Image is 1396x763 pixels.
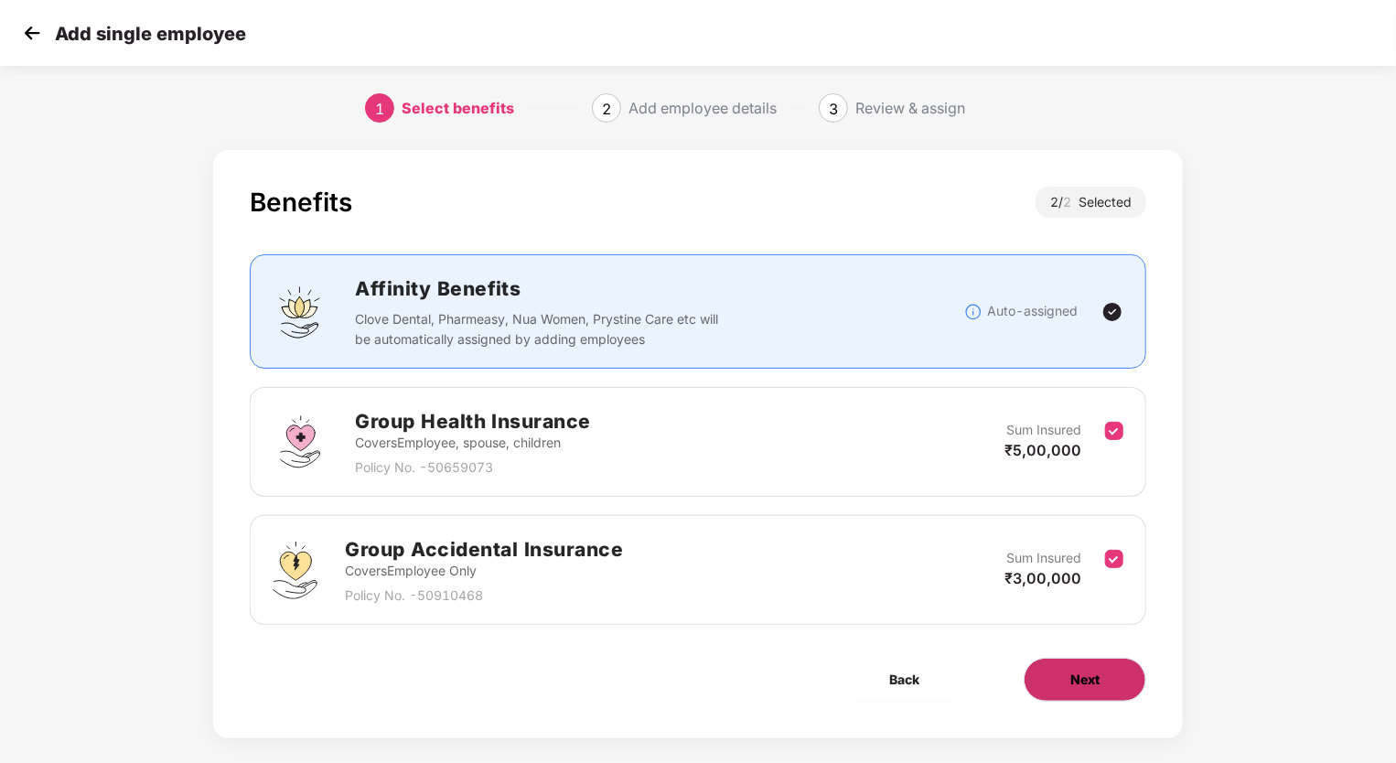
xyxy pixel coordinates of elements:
img: svg+xml;base64,PHN2ZyBpZD0iR3JvdXBfSGVhbHRoX0luc3VyYW5jZSIgZGF0YS1uYW1lPSJHcm91cCBIZWFsdGggSW5zdX... [273,414,328,469]
img: svg+xml;base64,PHN2ZyBpZD0iSW5mb18tXzMyeDMyIiBkYXRhLW5hbWU9IkluZm8gLSAzMngzMiIgeG1sbnM9Imh0dHA6Ly... [964,303,983,321]
p: Clove Dental, Pharmeasy, Nua Women, Prystine Care etc will be automatically assigned by adding em... [355,309,720,349]
img: svg+xml;base64,PHN2ZyB4bWxucz0iaHR0cDovL3d3dy53My5vcmcvMjAwMC9zdmciIHdpZHRoPSI0OS4zMjEiIGhlaWdodD... [273,542,317,599]
h2: Group Accidental Insurance [345,534,623,564]
span: 2 [602,100,611,118]
img: svg+xml;base64,PHN2ZyBpZD0iVGljay0yNHgyNCIgeG1sbnM9Imh0dHA6Ly93d3cudzMub3JnLzIwMDAvc3ZnIiB3aWR0aD... [1101,301,1123,323]
img: svg+xml;base64,PHN2ZyB4bWxucz0iaHR0cDovL3d3dy53My5vcmcvMjAwMC9zdmciIHdpZHRoPSIzMCIgaGVpZ2h0PSIzMC... [18,19,46,47]
p: Policy No. - 50659073 [355,457,591,478]
p: Sum Insured [1006,548,1081,568]
button: Back [843,658,965,702]
span: Back [889,670,919,690]
div: Benefits [250,187,352,218]
span: ₹5,00,000 [1004,441,1081,459]
span: ₹3,00,000 [1004,569,1081,587]
span: 1 [375,100,384,118]
div: Review & assign [855,93,965,123]
span: Next [1070,670,1100,690]
div: Select benefits [402,93,514,123]
p: Policy No. - 50910468 [345,586,623,606]
p: Auto-assigned [987,301,1078,321]
button: Next [1024,658,1146,702]
span: 3 [829,100,838,118]
div: 2 / Selected [1036,187,1146,218]
p: Add single employee [55,23,246,45]
p: Covers Employee Only [345,561,623,581]
h2: Affinity Benefits [355,274,964,304]
div: Add employee details [628,93,777,123]
span: 2 [1063,194,1079,210]
p: Sum Insured [1006,420,1081,440]
img: svg+xml;base64,PHN2ZyBpZD0iQWZmaW5pdHlfQmVuZWZpdHMiIGRhdGEtbmFtZT0iQWZmaW5pdHkgQmVuZWZpdHMiIHhtbG... [273,285,328,339]
h2: Group Health Insurance [355,406,591,436]
p: Covers Employee, spouse, children [355,433,591,453]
